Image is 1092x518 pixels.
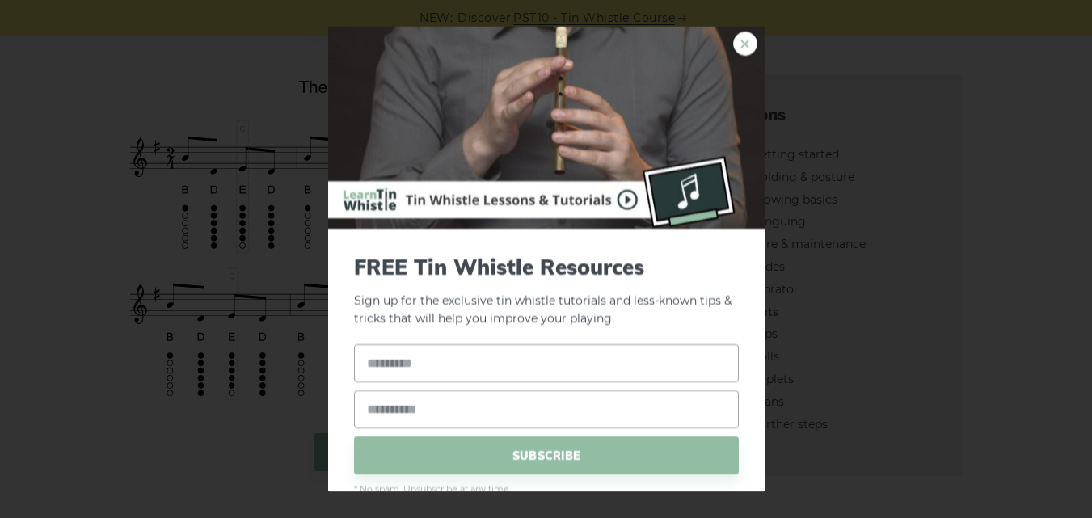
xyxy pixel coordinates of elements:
[328,26,765,228] img: Tin Whistle Buying Guide Preview
[354,436,739,474] span: SUBSCRIBE
[354,254,739,279] span: FREE Tin Whistle Resources
[733,31,757,55] a: ×
[354,482,739,497] span: * No spam. Unsubscribe at any time.
[354,254,739,328] p: Sign up for the exclusive tin whistle tutorials and less-known tips & tricks that will help you i...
